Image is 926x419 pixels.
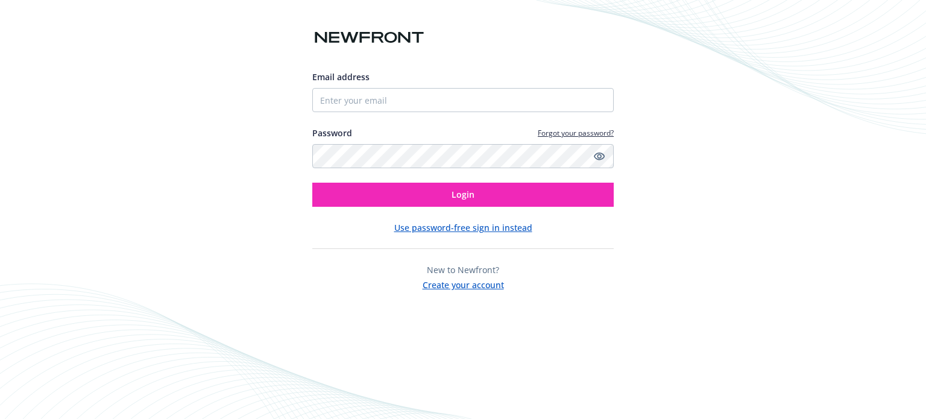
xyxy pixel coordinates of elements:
label: Password [312,127,352,139]
a: Forgot your password? [538,128,614,138]
span: Email address [312,71,370,83]
input: Enter your email [312,88,614,112]
span: Login [452,189,474,200]
input: Enter your password [312,144,614,168]
button: Use password-free sign in instead [394,221,532,234]
button: Create your account [423,276,504,291]
span: New to Newfront? [427,264,499,276]
a: Show password [592,149,606,163]
img: Newfront logo [312,27,426,48]
button: Login [312,183,614,207]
